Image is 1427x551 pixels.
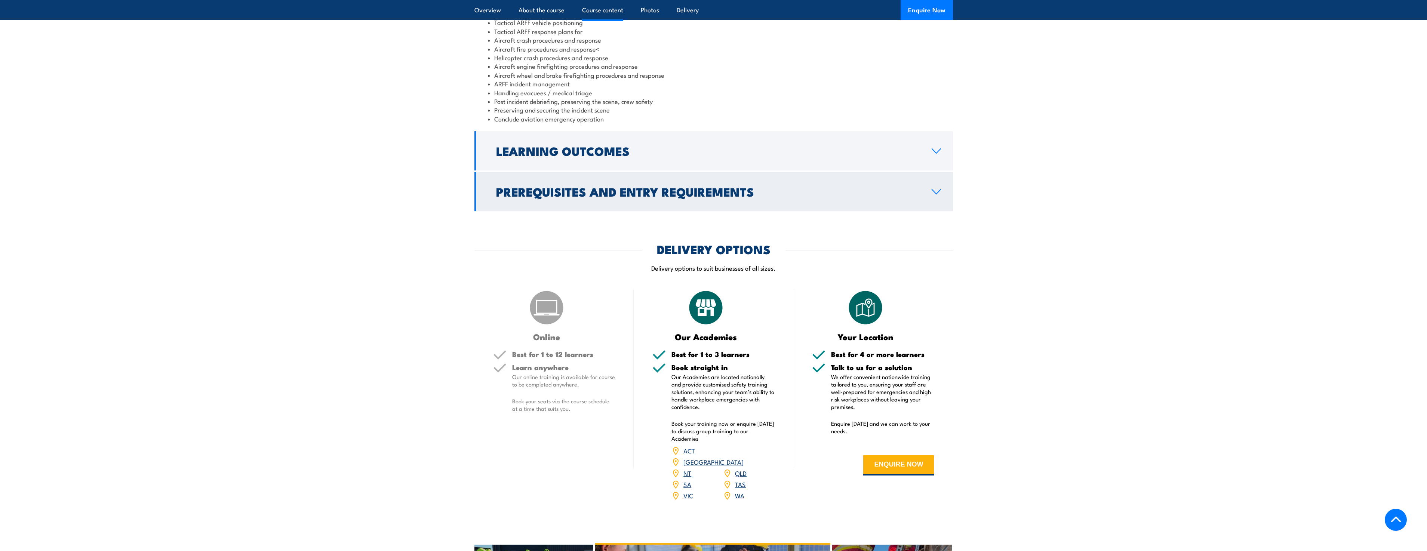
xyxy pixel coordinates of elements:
h5: Learn anywhere [512,364,615,371]
p: Our Academies are located nationally and provide customised safety training solutions, enhancing ... [671,373,775,410]
li: ARFF incident management [488,79,939,88]
h5: Talk to us for a solution [831,364,934,371]
a: TAS [735,480,746,489]
li: Aircraft wheel and brake firefighting procedures and response [488,71,939,79]
a: QLD [735,468,747,477]
li: Aircraft engine firefighting procedures and response [488,62,939,70]
li: Handling evacuees / medical triage [488,88,939,97]
li: Tactical ARFF response plans for [488,27,939,36]
li: Aircraft crash procedures and response [488,36,939,44]
h2: DELIVERY OPTIONS [657,244,771,254]
p: Enquire [DATE] and we can work to your needs. [831,420,934,435]
li: Preserving and securing the incident scene [488,105,939,114]
a: [GEOGRAPHIC_DATA] [683,457,744,466]
li: Conclude aviation emergency operation [488,114,939,123]
h3: Online [493,332,600,341]
button: ENQUIRE NOW [863,455,934,475]
h2: Learning Outcomes [496,145,920,156]
li: Post incident debriefing, preserving the scene, crew safety [488,97,939,105]
li: Helicopter crash procedures and response [488,53,939,62]
p: Book your training now or enquire [DATE] to discuss group training to our Academies [671,420,775,442]
h5: Best for 4 or more learners [831,351,934,358]
a: ACT [683,446,695,455]
li: Tactical ARFF vehicle positioning [488,18,939,27]
h2: Prerequisites and Entry Requirements [496,186,920,197]
li: Aircraft fire procedures and response< [488,44,939,53]
p: We offer convenient nationwide training tailored to you, ensuring your staff are well-prepared fo... [831,373,934,410]
a: WA [735,491,744,500]
p: Book your seats via the course schedule at a time that suits you. [512,397,615,412]
a: Learning Outcomes [474,131,953,170]
h3: Our Academies [652,332,760,341]
h5: Best for 1 to 12 learners [512,351,615,358]
h5: Best for 1 to 3 learners [671,351,775,358]
a: SA [683,480,691,489]
p: Delivery options to suit businesses of all sizes. [474,264,953,272]
a: VIC [683,491,693,500]
a: NT [683,468,691,477]
a: Prerequisites and Entry Requirements [474,172,953,211]
p: Our online training is available for course to be completed anywhere. [512,373,615,388]
h5: Book straight in [671,364,775,371]
h3: Your Location [812,332,919,341]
